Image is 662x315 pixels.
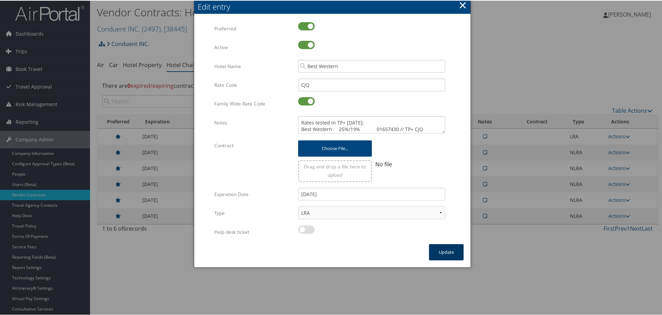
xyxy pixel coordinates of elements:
label: Preferred [214,21,293,35]
label: Hotel Name [214,59,293,72]
label: Contract [214,138,293,151]
span: No file [375,160,392,167]
span: Drag and drop a file here to upload [304,163,366,177]
label: Type [214,206,293,219]
div: Edit entry [198,1,471,11]
button: Update [429,243,464,260]
label: Help desk ticket [214,225,293,238]
label: Rate Code [214,78,293,91]
label: Expiration Date [214,187,293,200]
label: Family Wide Rate Code [214,96,293,110]
label: Active [214,40,293,53]
label: Notes [214,115,293,129]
